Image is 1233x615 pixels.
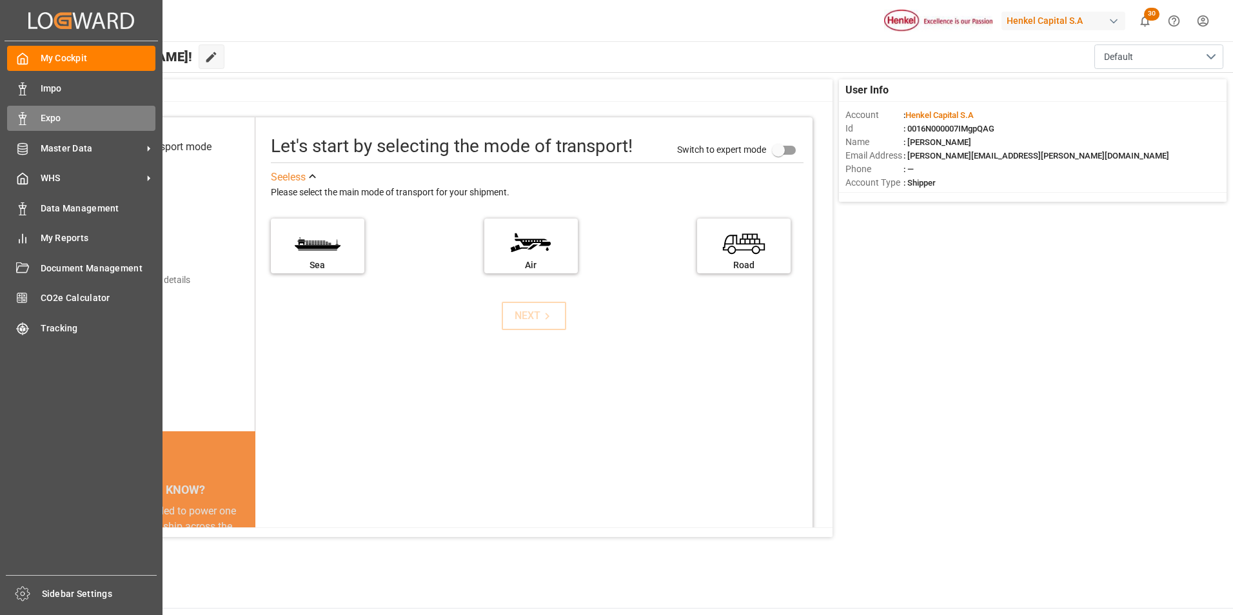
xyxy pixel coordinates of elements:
div: Let's start by selecting the mode of transport! [271,133,633,160]
span: Master Data [41,142,143,155]
div: Road [704,259,784,272]
a: Expo [7,106,155,131]
a: CO2e Calculator [7,286,155,311]
span: Account Type [845,176,903,190]
span: Hello [PERSON_NAME]! [54,44,192,69]
span: Document Management [41,262,156,275]
a: Tracking [7,315,155,340]
span: : [PERSON_NAME] [903,137,971,147]
img: Henkel%20logo.jpg_1689854090.jpg [884,10,992,32]
span: My Cockpit [41,52,156,65]
div: Add shipping details [110,273,190,287]
div: Air [491,259,571,272]
span: Impo [41,82,156,95]
div: Henkel Capital S.A [1001,12,1125,30]
span: 30 [1144,8,1159,21]
a: My Cockpit [7,46,155,71]
div: Sea [277,259,358,272]
a: My Reports [7,226,155,251]
span: Henkel Capital S.A [905,110,974,120]
span: Email Address [845,149,903,162]
span: User Info [845,83,889,98]
div: Please select the main mode of transport for your shipment. [271,185,804,200]
span: : — [903,164,914,174]
span: CO2e Calculator [41,291,156,305]
span: Sidebar Settings [42,587,157,601]
button: Help Center [1159,6,1189,35]
button: Henkel Capital S.A [1001,8,1130,33]
span: : 0016N000007IMgpQAG [903,124,994,133]
span: Account [845,108,903,122]
button: NEXT [502,302,566,330]
div: NEXT [515,308,554,324]
a: Impo [7,75,155,101]
button: show 30 new notifications [1130,6,1159,35]
span: : [PERSON_NAME][EMAIL_ADDRESS][PERSON_NAME][DOMAIN_NAME] [903,151,1169,161]
span: Data Management [41,202,156,215]
span: : [903,110,974,120]
span: Switch to expert mode [677,144,766,154]
span: Default [1104,50,1133,64]
a: Document Management [7,255,155,280]
span: Tracking [41,322,156,335]
button: open menu [1094,44,1223,69]
span: Phone [845,162,903,176]
span: Expo [41,112,156,125]
span: : Shipper [903,178,936,188]
span: Id [845,122,903,135]
button: next slide / item [237,503,255,612]
span: My Reports [41,231,156,245]
a: Data Management [7,195,155,220]
span: WHS [41,171,143,185]
span: Name [845,135,903,149]
div: See less [271,170,306,185]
